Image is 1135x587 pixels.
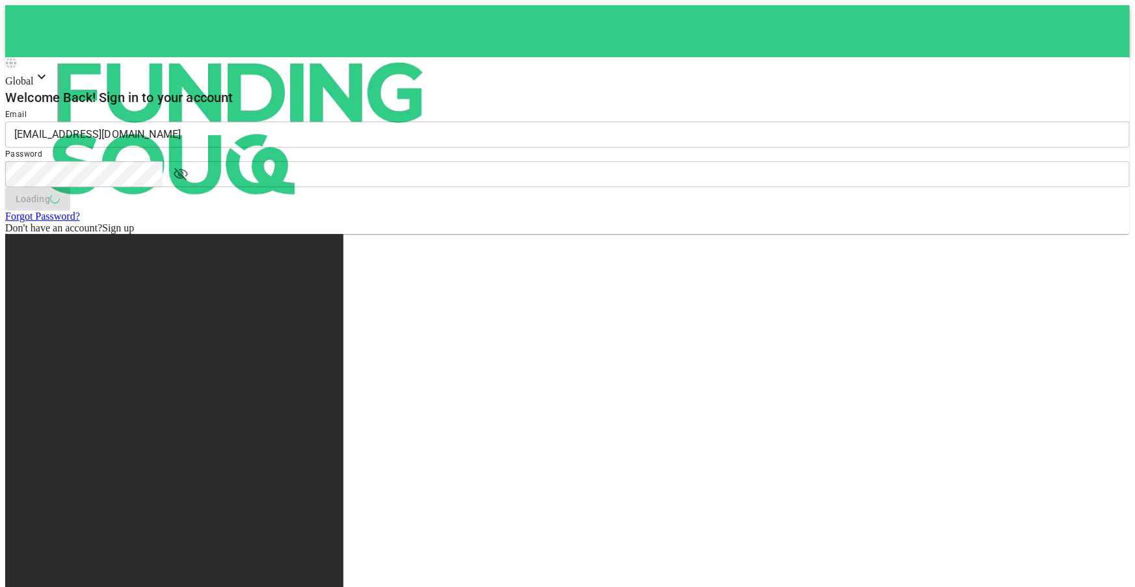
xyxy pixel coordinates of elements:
span: Sign in to your account [96,90,234,105]
a: Forgot Password? [5,211,80,222]
input: email [5,122,1130,148]
span: Sign up [102,222,134,233]
span: Welcome Back! [5,90,96,105]
span: Email [5,110,27,119]
a: logo [5,5,1130,57]
span: Don't have an account? [5,222,102,233]
input: password [5,161,163,187]
img: logo [5,5,474,252]
span: Password [5,150,42,159]
div: Global [5,69,1130,87]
